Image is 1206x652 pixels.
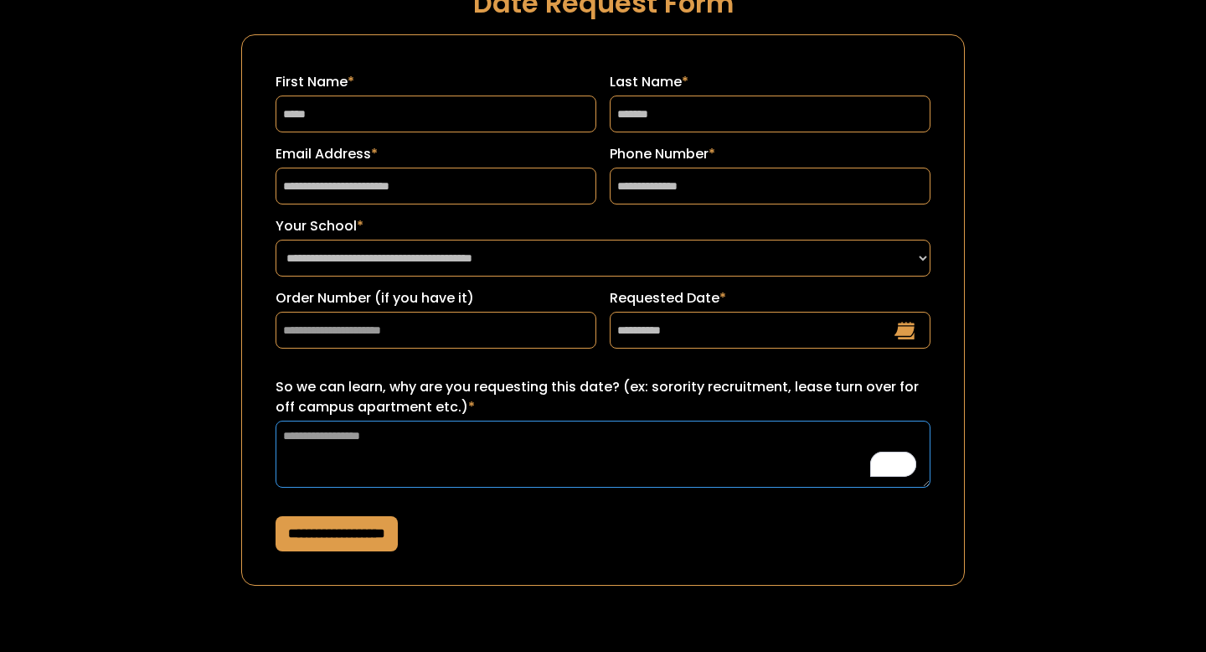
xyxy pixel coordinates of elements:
[276,216,930,236] label: Your School
[276,72,596,92] label: First Name
[276,144,596,164] label: Email Address
[276,288,596,308] label: Order Number (if you have it)
[276,421,930,488] textarea: To enrich screen reader interactions, please activate Accessibility in Grammarly extension settings
[276,377,930,417] label: So we can learn, why are you requesting this date? (ex: sorority recruitment, lease turn over for...
[610,144,930,164] label: Phone Number
[610,72,930,92] label: Last Name
[610,288,930,308] label: Requested Date
[241,34,965,586] form: Request a Date Form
